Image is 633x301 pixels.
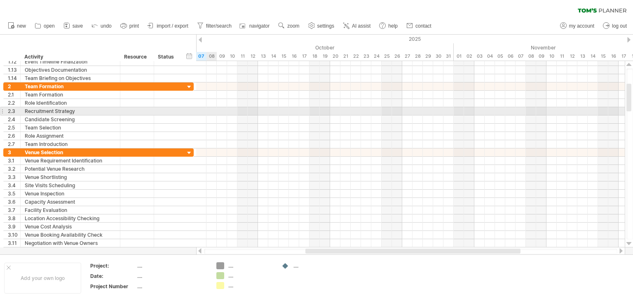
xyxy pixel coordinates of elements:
[25,82,116,90] div: Team Formation
[557,52,567,61] div: Tuesday, 11 November 2025
[25,66,116,74] div: Objectives Documentation
[129,23,139,29] span: print
[8,223,20,230] div: 3.9
[293,262,338,269] div: ....
[276,21,302,31] a: zoom
[340,52,351,61] div: Tuesday, 21 October 2025
[25,231,116,239] div: Venue Booking Availability Check
[33,21,57,31] a: open
[601,21,629,31] a: log out
[464,52,474,61] div: Sunday, 2 November 2025
[495,52,505,61] div: Wednesday, 5 November 2025
[526,52,536,61] div: Saturday, 8 November 2025
[8,181,20,189] div: 3.4
[577,52,588,61] div: Thursday, 13 November 2025
[134,43,454,52] div: October 2025
[415,23,431,29] span: contact
[25,74,116,82] div: Team Briefing on Objectives
[598,52,608,61] div: Saturday, 15 November 2025
[443,52,454,61] div: Friday, 31 October 2025
[8,82,20,90] div: 2
[505,52,516,61] div: Thursday, 6 November 2025
[25,157,116,165] div: Venue Requirement Identification
[137,283,206,290] div: ....
[25,223,116,230] div: Venue Cost Analysis
[558,21,597,31] a: my account
[25,124,116,132] div: Team Selection
[299,52,309,61] div: Friday, 17 October 2025
[17,23,26,29] span: new
[8,132,20,140] div: 2.6
[382,52,392,61] div: Saturday, 25 October 2025
[90,262,136,269] div: Project:
[546,52,557,61] div: Monday, 10 November 2025
[8,165,20,173] div: 3.2
[137,262,206,269] div: ....
[158,53,176,61] div: Status
[8,214,20,222] div: 3.8
[306,21,337,31] a: settings
[25,140,116,148] div: Team Introduction
[341,21,373,31] a: AI assist
[289,52,299,61] div: Thursday, 16 October 2025
[8,173,20,181] div: 3.3
[237,52,248,61] div: Saturday, 11 October 2025
[8,140,20,148] div: 2.7
[361,52,371,61] div: Thursday, 23 October 2025
[25,107,116,115] div: Recruitment Strategy
[619,52,629,61] div: Monday, 17 November 2025
[287,23,299,29] span: zoom
[25,214,116,222] div: Location Accessibility Checking
[25,239,116,247] div: Negotiation with Venue Owners
[196,52,206,61] div: Tuesday, 7 October 2025
[317,23,334,29] span: settings
[8,91,20,99] div: 2.1
[8,198,20,206] div: 3.6
[206,52,217,61] div: Wednesday, 8 October 2025
[228,272,273,279] div: ....
[6,21,28,31] a: new
[474,52,485,61] div: Monday, 3 November 2025
[402,52,413,61] div: Monday, 27 October 2025
[567,52,577,61] div: Wednesday, 12 November 2025
[330,52,340,61] div: Monday, 20 October 2025
[8,190,20,198] div: 3.5
[101,23,112,29] span: undo
[569,23,594,29] span: my account
[44,23,55,29] span: open
[90,283,136,290] div: Project Number
[588,52,598,61] div: Friday, 14 November 2025
[8,206,20,214] div: 3.7
[423,52,433,61] div: Wednesday, 29 October 2025
[8,115,20,123] div: 2.4
[352,23,370,29] span: AI assist
[157,23,188,29] span: import / export
[25,148,116,156] div: Venue Selection
[4,263,81,294] div: Add your own logo
[485,52,495,61] div: Tuesday, 4 November 2025
[25,99,116,107] div: Role Identification
[371,52,382,61] div: Friday, 24 October 2025
[351,52,361,61] div: Wednesday, 22 October 2025
[24,53,115,61] div: Activity
[61,21,85,31] a: save
[124,53,149,61] div: Resource
[413,52,423,61] div: Tuesday, 28 October 2025
[90,273,136,280] div: Date:
[25,165,116,173] div: Potential Venue Research
[25,181,116,189] div: Site Visits Scheduling
[258,52,268,61] div: Monday, 13 October 2025
[25,132,116,140] div: Role Assignment
[536,52,546,61] div: Sunday, 9 November 2025
[25,58,116,66] div: Event Timeline Finalization
[206,23,232,29] span: filter/search
[195,21,234,31] a: filter/search
[392,52,402,61] div: Sunday, 26 October 2025
[516,52,526,61] div: Friday, 7 November 2025
[8,66,20,74] div: 1.13
[145,21,191,31] a: import / export
[227,52,237,61] div: Friday, 10 October 2025
[249,23,270,29] span: navigator
[377,21,400,31] a: help
[279,52,289,61] div: Wednesday, 15 October 2025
